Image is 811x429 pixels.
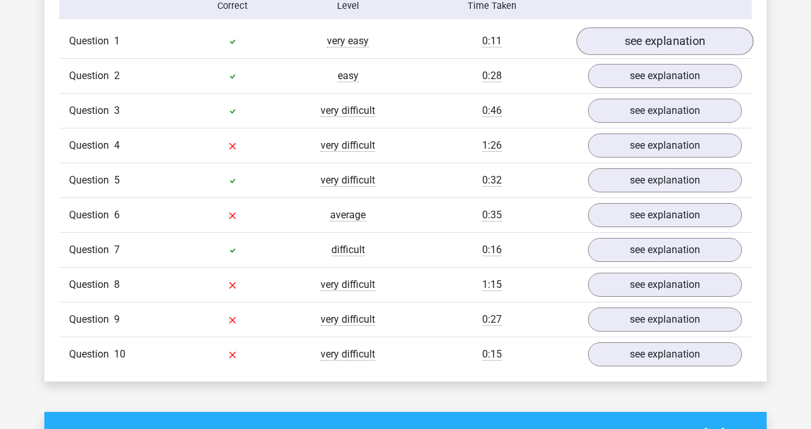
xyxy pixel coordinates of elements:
[69,312,114,327] span: Question
[114,70,120,82] span: 2
[114,35,120,47] span: 1
[588,203,742,227] a: see explanation
[321,313,375,326] span: very difficult
[114,209,120,221] span: 6
[321,174,375,187] span: very difficult
[482,35,502,47] span: 0:11
[321,139,375,152] span: very difficult
[588,134,742,158] a: see explanation
[482,348,502,361] span: 0:15
[69,242,114,258] span: Question
[69,173,114,188] span: Question
[331,244,365,256] span: difficult
[114,139,120,151] span: 4
[114,174,120,186] span: 5
[69,208,114,223] span: Question
[588,342,742,366] a: see explanation
[330,209,366,221] span: average
[69,68,114,84] span: Question
[577,27,753,55] a: see explanation
[588,238,742,262] a: see explanation
[482,313,502,326] span: 0:27
[114,244,120,256] span: 7
[69,347,114,362] span: Question
[482,174,502,187] span: 0:32
[321,278,375,291] span: very difficult
[114,278,120,290] span: 8
[482,139,502,152] span: 1:26
[321,348,375,361] span: very difficult
[588,273,742,297] a: see explanation
[69,277,114,292] span: Question
[69,34,114,49] span: Question
[327,35,369,47] span: very easy
[588,99,742,123] a: see explanation
[114,104,120,116] span: 3
[69,138,114,153] span: Question
[321,104,375,117] span: very difficult
[114,348,125,360] span: 10
[482,70,502,82] span: 0:28
[114,313,120,325] span: 9
[338,70,359,82] span: easy
[482,104,502,117] span: 0:46
[588,64,742,88] a: see explanation
[482,209,502,221] span: 0:35
[482,278,502,291] span: 1:15
[588,168,742,192] a: see explanation
[482,244,502,256] span: 0:16
[588,308,742,332] a: see explanation
[69,103,114,118] span: Question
